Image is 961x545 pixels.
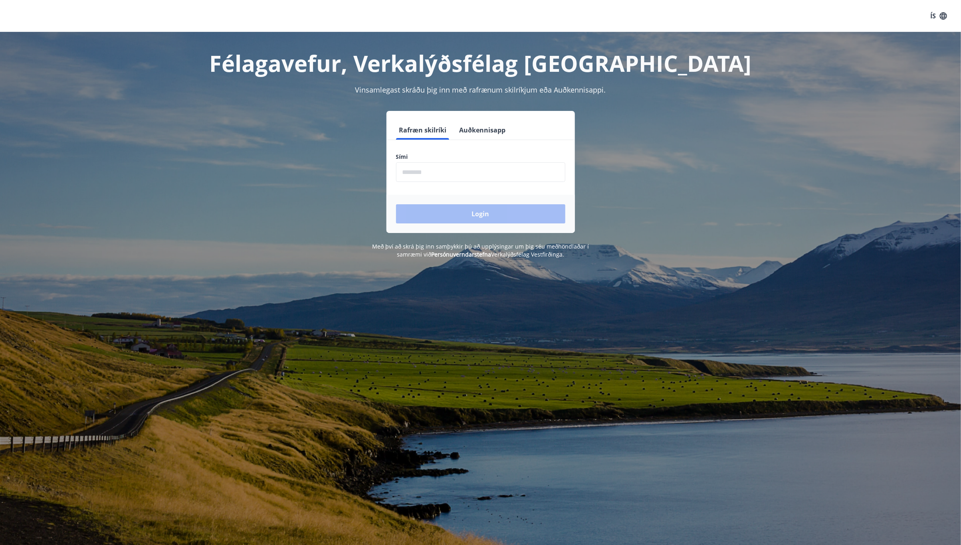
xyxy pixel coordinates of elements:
[203,48,759,78] h1: Félagavefur, Verkalýðsfélag [GEOGRAPHIC_DATA]
[396,120,450,140] button: Rafræn skilríki
[456,120,509,140] button: Auðkennisapp
[431,251,491,258] a: Persónuverndarstefna
[396,153,565,161] label: Sími
[355,85,606,95] span: Vinsamlegast skráðu þig inn með rafrænum skilríkjum eða Auðkennisappi.
[372,243,589,258] span: Með því að skrá þig inn samþykkir þú að upplýsingar um þig séu meðhöndlaðar í samræmi við Verkalý...
[926,9,951,23] button: ÍS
